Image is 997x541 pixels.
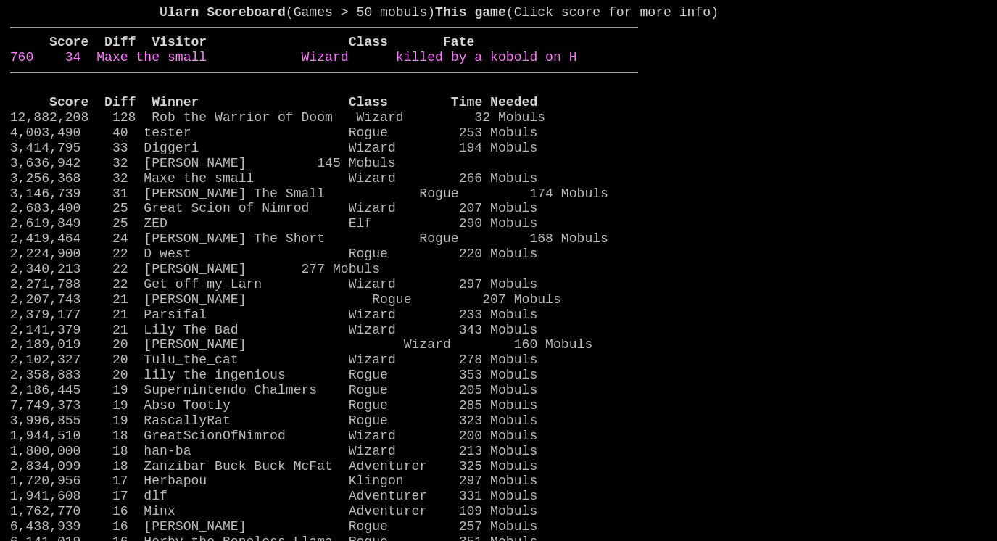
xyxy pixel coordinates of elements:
a: 2,189,019 20 [PERSON_NAME] Wizard 160 Mobuls [10,337,593,352]
a: 2,102,327 20 Tulu_the_cat Wizard 278 Mobuls [10,352,538,367]
a: 2,419,464 24 [PERSON_NAME] The Short Rogue 168 Mobuls [10,231,608,246]
a: 2,683,400 25 Great Scion of Nimrod Wizard 207 Mobuls [10,201,538,215]
b: Score Diff Visitor Class Fate [49,35,474,49]
a: 1,944,510 18 GreatScionOfNimrod Wizard 200 Mobuls [10,429,538,443]
a: 12,882,208 128 Rob the Warrior of Doom Wizard 32 Mobuls [10,110,545,125]
a: 2,379,177 21 Parsifal Wizard 233 Mobuls [10,307,538,322]
a: 2,224,900 22 D west Rogue 220 Mobuls [10,247,538,261]
a: 3,256,368 32 Maxe the small Wizard 266 Mobuls [10,171,538,186]
larn: (Games > 50 mobuls) (Click score for more info) Click on a score for more information ---- Reload... [10,5,638,513]
a: 2,340,213 22 [PERSON_NAME] 277 Mobuls [10,262,380,276]
a: 1,720,956 17 Herbapou Klingon 297 Mobuls [10,474,538,488]
a: 7,749,373 19 Abso Tootly Rogue 285 Mobuls [10,398,538,413]
b: Score Diff Winner Class Time Needed [49,95,537,110]
a: 1,941,608 17 dlf Adventurer 331 Mobuls [10,489,538,503]
a: 3,146,739 31 [PERSON_NAME] The Small Rogue 174 Mobuls [10,186,608,201]
a: 2,271,788 22 Get_off_my_Larn Wizard 297 Mobuls [10,277,538,292]
a: 2,186,445 19 Supernintendo Chalmers Rogue 205 Mobuls [10,383,538,397]
a: 2,834,099 18 Zanzibar Buck Buck McFat Adventurer 325 Mobuls [10,459,538,474]
a: 3,996,855 19 RascallyRat Rogue 323 Mobuls [10,413,538,428]
a: 2,207,743 21 [PERSON_NAME] Rogue 207 Mobuls [10,292,561,307]
b: This game [435,5,506,20]
a: 2,141,379 21 Lily The Bad Wizard 343 Mobuls [10,323,538,337]
a: 3,414,795 33 Diggeri Wizard 194 Mobuls [10,141,538,155]
a: 1,762,770 16 Minx Adventurer 109 Mobuls [10,504,538,519]
a: 2,619,849 25 ZED Elf 290 Mobuls [10,216,538,231]
a: 2,358,883 20 lily the ingenious Rogue 353 Mobuls [10,368,538,382]
a: 1,800,000 18 han-ba Wizard 213 Mobuls [10,444,538,458]
a: 3,636,942 32 [PERSON_NAME] 145 Mobuls [10,156,396,170]
a: 4,003,490 40 tester Rogue 253 Mobuls [10,125,538,140]
a: 760 34 Maxe the small Wizard killed by a kobold on H [10,50,577,65]
b: Ularn Scoreboard [160,5,286,20]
